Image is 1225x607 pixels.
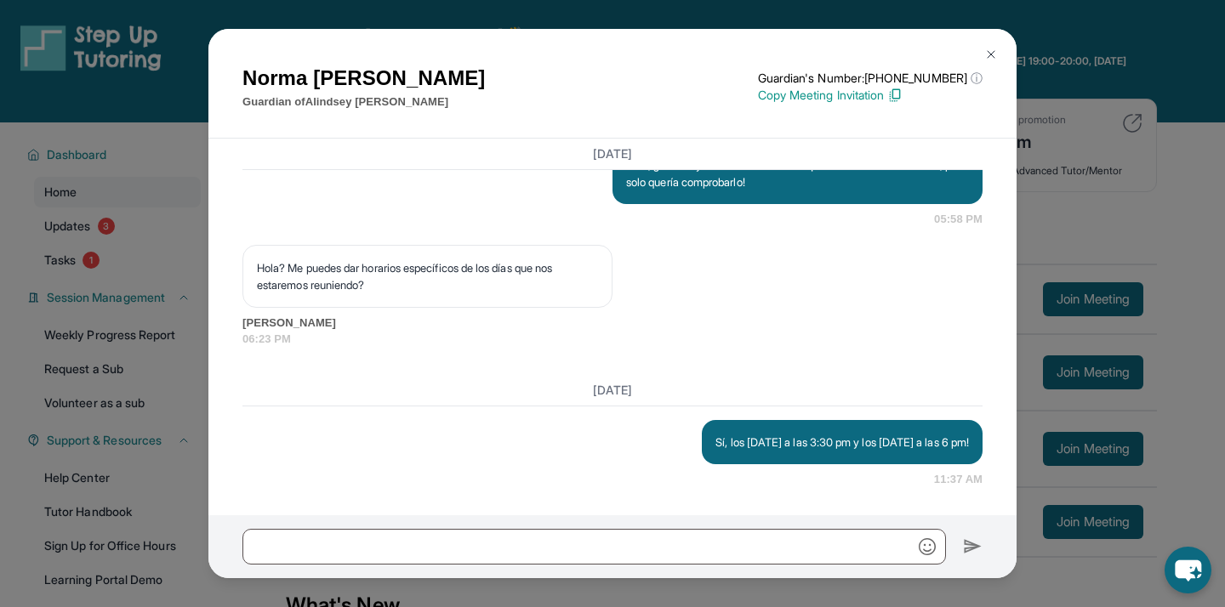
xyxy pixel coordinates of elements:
h3: [DATE] [242,145,983,162]
span: [PERSON_NAME] [242,315,983,332]
span: ⓘ [971,70,983,87]
img: Send icon [963,536,983,557]
img: Emoji [919,538,936,555]
p: Guardian of Alindsey [PERSON_NAME] [242,94,485,111]
p: Sí, los [DATE] a las 3:30 pm y los [DATE] a las 6 pm! [715,434,969,451]
p: Hola, ¿Alindsey se une a esta sesión? ¡Ella no estaba en el último, pero solo quería comprobarlo! [626,156,969,190]
img: Close Icon [984,48,998,61]
img: Copy Icon [887,88,903,103]
p: Guardian's Number: [PHONE_NUMBER] [758,70,983,87]
button: chat-button [1165,547,1211,593]
p: Hola? Me puedes dar horarios específicos de los días que nos estaremos reuniendo? [257,259,598,293]
span: 06:23 PM [242,331,983,348]
span: 05:58 PM [934,211,983,228]
span: 11:37 AM [934,471,983,488]
h1: Norma [PERSON_NAME] [242,63,485,94]
h3: [DATE] [242,382,983,399]
p: Copy Meeting Invitation [758,87,983,104]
